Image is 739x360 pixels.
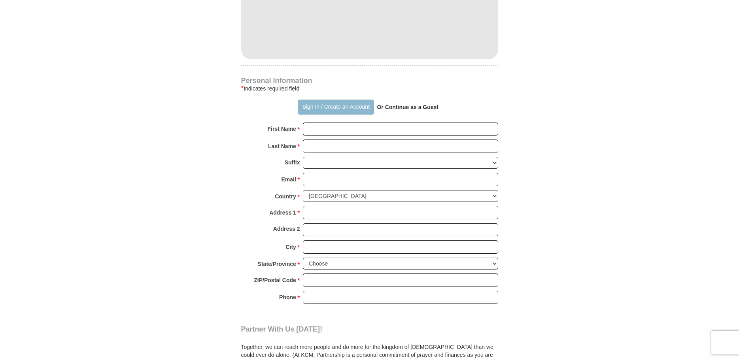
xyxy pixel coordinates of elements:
strong: Phone [279,292,296,303]
h4: Personal Information [241,77,498,84]
strong: Address 1 [269,207,296,218]
strong: Email [282,174,296,185]
strong: State/Province [258,258,296,270]
strong: City [285,241,296,253]
button: Sign In / Create an Account [298,100,374,115]
strong: Address 2 [273,223,300,234]
strong: Country [275,191,296,202]
strong: First Name [268,123,296,134]
strong: Or Continue as a Guest [377,104,438,110]
span: Partner With Us [DATE]! [241,325,323,333]
div: Indicates required field [241,84,498,93]
strong: Last Name [268,141,296,152]
strong: ZIP/Postal Code [254,275,296,286]
strong: Suffix [285,157,300,168]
